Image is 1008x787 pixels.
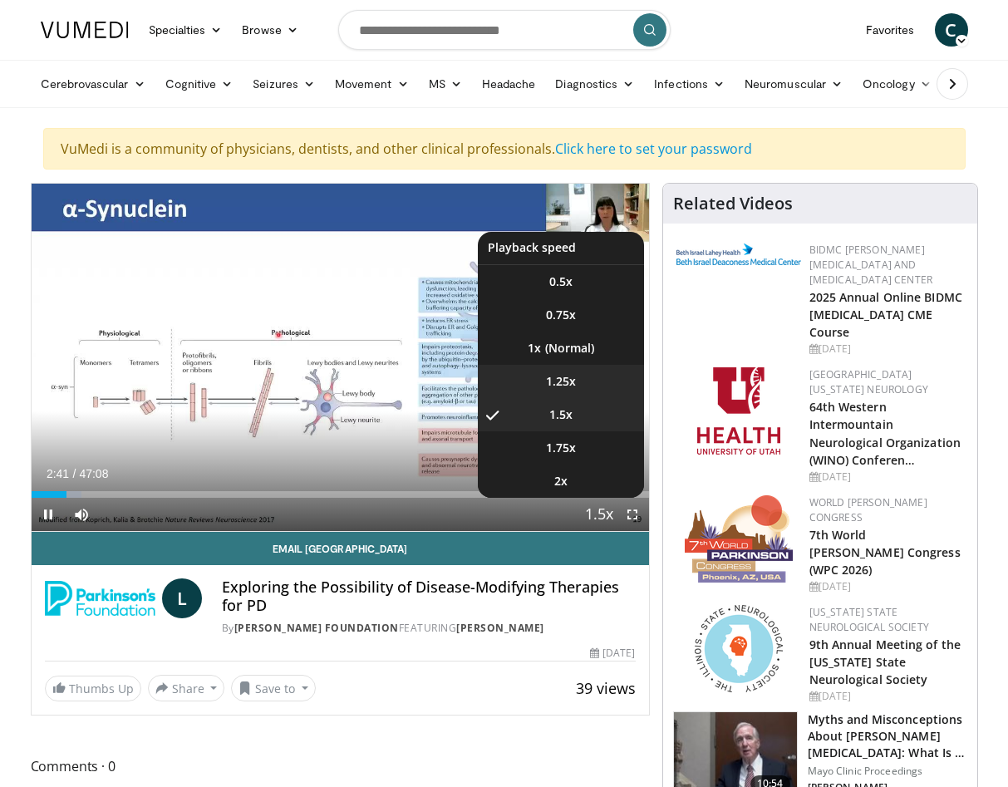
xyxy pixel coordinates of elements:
a: Seizures [243,67,325,101]
div: [DATE] [809,689,964,704]
a: 9th Annual Meeting of the [US_STATE] State Neurological Society [809,637,961,687]
a: 7th World [PERSON_NAME] Congress (WPC 2026) [809,527,961,578]
span: 0.75x [546,307,576,323]
span: / [73,467,76,480]
div: [DATE] [809,342,964,357]
a: Diagnostics [545,67,644,101]
a: Oncology [853,67,942,101]
span: 1.25x [546,373,576,390]
button: Fullscreen [616,498,649,531]
img: VuMedi Logo [41,22,129,38]
h4: Related Videos [673,194,793,214]
a: Browse [232,13,308,47]
a: [PERSON_NAME] [456,621,544,635]
a: Neuromuscular [735,67,853,101]
a: Movement [325,67,419,101]
a: L [162,578,202,618]
button: Share [148,675,225,701]
a: Thumbs Up [45,676,141,701]
img: Parkinson's Foundation [45,578,155,618]
div: By FEATURING [222,621,636,636]
span: 2x [554,473,568,489]
a: Cerebrovascular [31,67,155,101]
p: Mayo Clinic Proceedings [808,765,967,778]
span: 39 views [576,678,636,698]
img: 16fe1da8-a9a0-4f15-bd45-1dd1acf19c34.png.150x105_q85_autocrop_double_scale_upscale_version-0.2.png [685,495,793,583]
div: [DATE] [809,470,964,484]
img: c96b19ec-a48b-46a9-9095-935f19585444.png.150x105_q85_autocrop_double_scale_upscale_version-0.2.png [676,243,801,265]
input: Search topics, interventions [338,10,671,50]
span: 1x [528,340,541,357]
span: Comments 0 [31,755,650,777]
a: [US_STATE] State Neurological Society [809,605,929,634]
div: [DATE] [809,579,964,594]
span: 47:08 [79,467,108,480]
a: Headache [472,67,546,101]
a: C [935,13,968,47]
a: World [PERSON_NAME] Congress [809,495,927,524]
div: Progress Bar [32,491,649,498]
video-js: Video Player [32,184,649,532]
a: Click here to set your password [555,140,752,158]
div: [DATE] [590,646,635,661]
h3: Myths and Misconceptions About [PERSON_NAME][MEDICAL_DATA]: What Is a Role of … [808,711,967,761]
span: 2:41 [47,467,69,480]
span: 0.5x [549,273,573,290]
a: MS [419,67,472,101]
a: Specialties [139,13,233,47]
a: 64th Western Intermountain Neurological Organization (WINO) Conferen… [809,399,961,467]
button: Pause [32,498,65,531]
a: Favorites [856,13,925,47]
img: 71a8b48c-8850-4916-bbdd-e2f3ccf11ef9.png.150x105_q85_autocrop_double_scale_upscale_version-0.2.png [695,605,783,692]
div: VuMedi is a community of physicians, dentists, and other clinical professionals. [43,128,966,170]
span: 1.75x [546,440,576,456]
a: 2025 Annual Online BIDMC [MEDICAL_DATA] CME Course [809,289,962,340]
a: BIDMC [PERSON_NAME][MEDICAL_DATA] and [MEDICAL_DATA] Center [809,243,933,287]
img: f6362829-b0a3-407d-a044-59546adfd345.png.150x105_q85_autocrop_double_scale_upscale_version-0.2.png [697,367,780,455]
h4: Exploring the Possibility of Disease-Modifying Therapies for PD [222,578,636,614]
a: Cognitive [155,67,243,101]
button: Save to [231,675,316,701]
span: 1.5x [549,406,573,423]
button: Playback Rate [583,498,616,531]
a: [GEOGRAPHIC_DATA][US_STATE] Neurology [809,367,928,396]
a: [PERSON_NAME] Foundation [234,621,399,635]
a: Email [GEOGRAPHIC_DATA] [32,532,649,565]
button: Mute [65,498,98,531]
a: Infections [644,67,735,101]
